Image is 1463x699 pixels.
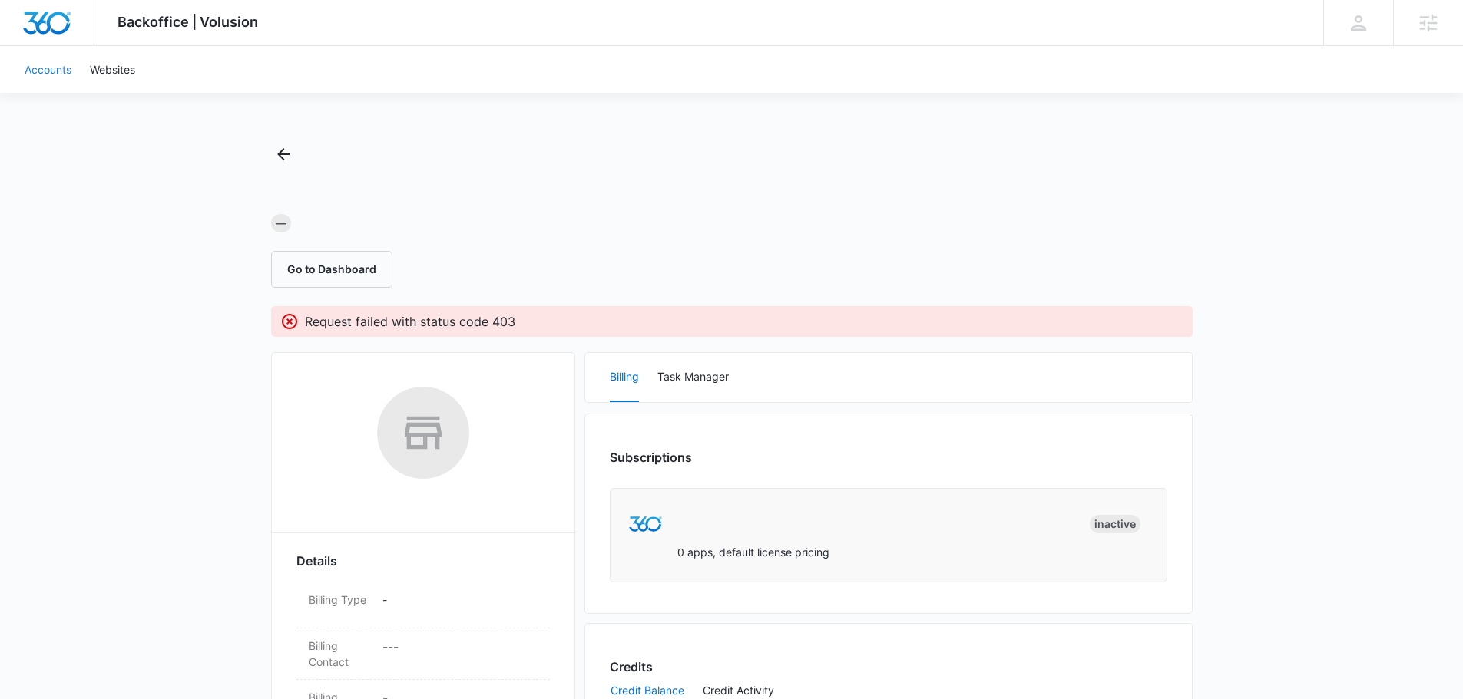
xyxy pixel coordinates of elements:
[309,592,370,608] dt: Billing Type
[629,516,662,532] img: marketing360Logo
[296,628,550,680] div: Billing Contact---
[382,638,538,670] dd: - - -
[610,658,653,676] h3: Credits
[271,251,392,288] button: Go to Dashboard
[118,14,258,30] span: Backoffice | Volusion
[81,46,144,93] a: Websites
[677,544,829,560] p: 0 apps, default license pricing
[296,552,337,570] span: Details
[610,448,692,467] h3: Subscriptions
[657,353,729,402] button: Task Manager
[271,214,291,232] div: —
[610,353,639,402] button: Billing
[15,46,81,93] a: Accounts
[296,582,550,628] div: Billing Type-
[1090,515,1140,533] div: INACTIVE
[305,312,515,331] p: Request failed with status code 403
[382,592,538,608] p: -
[271,142,296,167] button: Back
[309,638,370,670] dt: Billing Contact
